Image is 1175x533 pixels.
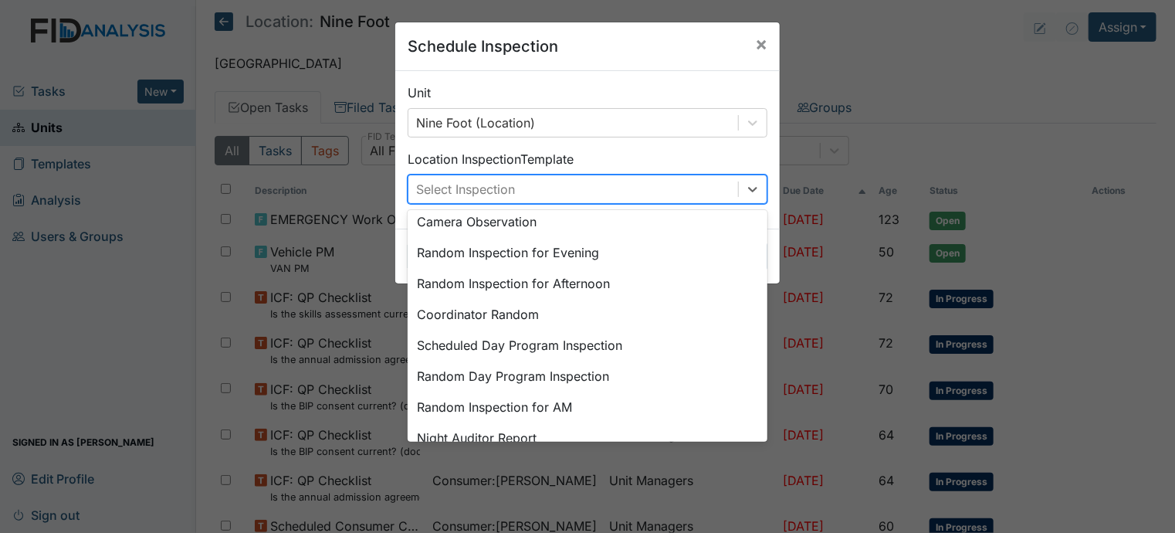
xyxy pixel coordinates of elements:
[408,299,767,330] div: Coordinator Random
[408,330,767,361] div: Scheduled Day Program Inspection
[416,180,515,199] div: Select Inspection
[408,35,558,58] h5: Schedule Inspection
[408,206,767,237] div: Camera Observation
[408,150,574,168] label: Location Inspection Template
[408,237,767,268] div: Random Inspection for Evening
[416,114,535,132] div: Nine Foot (Location)
[408,268,767,299] div: Random Inspection for Afternoon
[408,83,431,102] label: Unit
[743,22,780,66] button: Close
[408,361,767,392] div: Random Day Program Inspection
[408,392,767,423] div: Random Inspection for AM
[755,32,767,55] span: ×
[408,423,767,453] div: Night Auditor Report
